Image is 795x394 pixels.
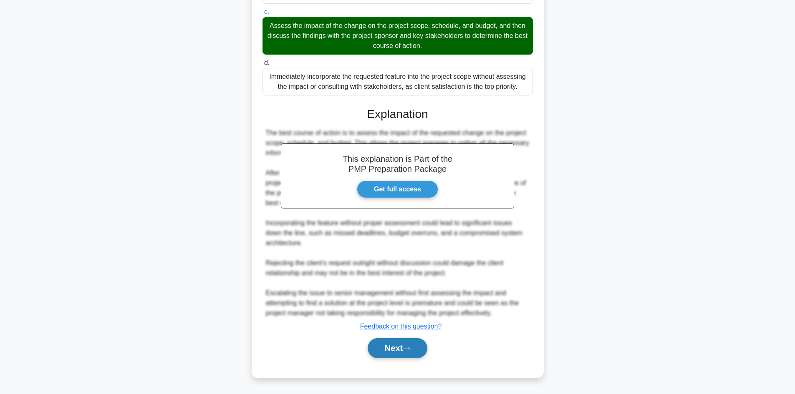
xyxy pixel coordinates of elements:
div: Assess the impact of the change on the project scope, schedule, and budget, and then discuss the ... [262,17,533,55]
div: Immediately incorporate the requested feature into the project scope without assessing the impact... [262,68,533,95]
div: The best course of action is to assess the impact of the requested change on the project scope, s... [266,128,530,318]
span: c. [264,8,269,15]
a: Get full access [357,181,438,198]
button: Next [368,338,427,358]
span: d. [264,59,270,66]
a: Feedback on this question? [360,323,442,330]
h3: Explanation [268,107,528,121]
